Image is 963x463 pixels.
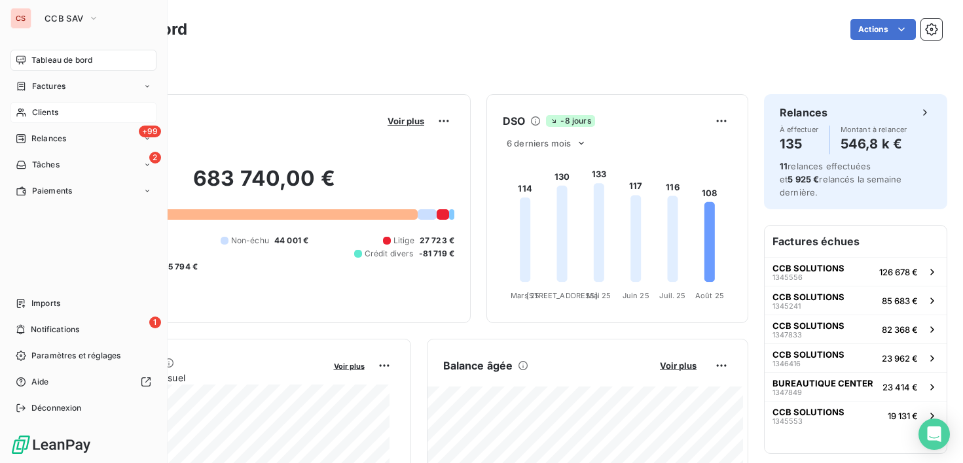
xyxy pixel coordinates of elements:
button: CCB SOLUTIONS1345556126 678 € [765,257,947,286]
span: CCB SOLUTIONS [772,407,845,417]
div: CS [10,8,31,29]
button: Actions [850,19,916,40]
span: Tâches [32,159,60,171]
span: 27 723 € [420,235,454,247]
span: 19 131 € [888,411,918,421]
a: Factures [10,76,156,97]
tspan: Juin 25 [623,291,649,300]
button: CCB SOLUTIONS134524185 683 € [765,286,947,315]
a: Imports [10,293,156,314]
tspan: Juil. 25 [659,291,685,300]
span: 6 derniers mois [507,138,571,148]
a: Tableau de bord [10,50,156,71]
span: 2 [149,152,161,163]
span: CCB SOLUTIONS [772,292,845,302]
span: -81 719 € [419,248,454,260]
span: 1 [149,317,161,328]
div: Open Intercom Messenger [918,419,950,450]
span: +99 [139,126,161,137]
tspan: Mars 25 [511,291,539,300]
span: 1345556 [772,273,803,281]
span: BUREAUTIQUE CENTER [772,378,873,388]
span: Voir plus [660,360,697,371]
span: Aide [31,376,49,388]
button: CCB SOLUTIONS134641623 962 € [765,343,947,372]
span: 11 [780,161,788,171]
tspan: Mai 25 [587,291,611,300]
span: CCB SAV [45,13,83,24]
span: 23 414 € [882,382,918,392]
button: Voir plus [330,360,369,371]
span: Déconnexion [31,402,82,414]
button: CCB SOLUTIONS134783382 368 € [765,315,947,343]
span: Relances [31,133,66,145]
span: Notifications [31,324,79,335]
h6: DSO [503,113,525,129]
span: 1345241 [772,302,801,310]
h6: Relances [780,105,827,120]
span: Paiements [32,185,72,197]
button: BUREAUTIQUE CENTER134784923 414 € [765,372,947,401]
span: CCB SOLUTIONS [772,320,845,331]
span: Crédit divers [365,248,414,260]
span: CCB SOLUTIONS [772,263,845,273]
span: 1346416 [772,360,801,368]
h2: 683 740,00 € [74,165,454,205]
span: Tableau de bord [31,54,92,66]
tspan: Août 25 [695,291,724,300]
button: Voir plus [656,360,700,371]
span: Voir plus [388,116,424,126]
span: Clients [32,107,58,118]
a: Paramètres et réglages [10,345,156,366]
h6: Factures échues [765,226,947,257]
span: Voir plus [334,362,365,371]
a: +99Relances [10,128,156,149]
span: 1347833 [772,331,802,339]
span: 5 925 € [788,174,819,184]
button: CCB SOLUTIONS134555319 131 € [765,401,947,430]
h4: 135 [780,133,819,154]
span: Paramètres et réglages [31,350,120,362]
span: 23 962 € [882,353,918,364]
button: Voir plus [384,115,428,127]
img: Logo LeanPay [10,434,92,455]
span: -5 794 € [164,261,198,273]
span: -8 jours [546,115,594,127]
tspan: [STREET_ADDRESS] [526,291,597,300]
span: Litige [393,235,414,247]
span: 1345553 [772,417,803,425]
h6: Balance âgée [443,358,513,373]
span: 82 368 € [882,324,918,335]
span: 85 683 € [882,296,918,306]
a: 2Tâches [10,154,156,175]
span: CCB SOLUTIONS [772,349,845,360]
span: 126 678 € [879,267,918,277]
span: Montant à relancer [841,126,907,133]
span: Imports [31,298,60,309]
a: Aide [10,371,156,392]
span: Chiffre d'affaires mensuel [74,371,325,385]
a: Paiements [10,180,156,201]
span: 44 001 € [274,235,308,247]
span: relances effectuées et relancés la semaine dernière. [780,161,901,197]
span: 1347849 [772,388,802,396]
a: Clients [10,102,156,123]
span: Factures [32,80,65,92]
h4: 546,8 k € [841,133,907,154]
span: À effectuer [780,126,819,133]
span: Non-échu [231,235,269,247]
